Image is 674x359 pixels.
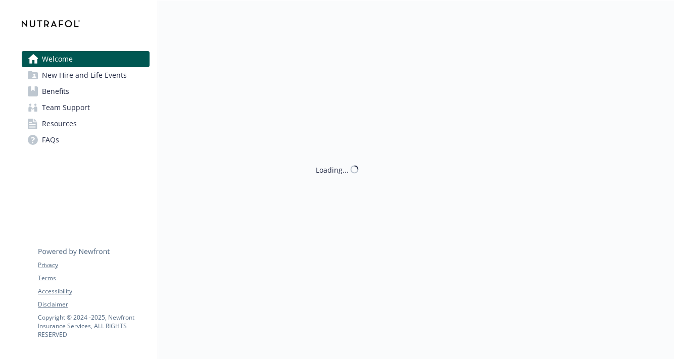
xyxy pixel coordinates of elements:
div: Loading... [316,164,349,175]
a: Welcome [22,51,150,67]
a: Accessibility [38,287,149,296]
a: FAQs [22,132,150,148]
a: Privacy [38,261,149,270]
p: Copyright © 2024 - 2025 , Newfront Insurance Services, ALL RIGHTS RESERVED [38,313,149,339]
span: Benefits [42,83,69,99]
a: Terms [38,274,149,283]
a: Disclaimer [38,300,149,309]
span: Welcome [42,51,73,67]
span: New Hire and Life Events [42,67,127,83]
a: Resources [22,116,150,132]
a: Team Support [22,99,150,116]
span: Resources [42,116,77,132]
span: FAQs [42,132,59,148]
a: Benefits [22,83,150,99]
span: Team Support [42,99,90,116]
a: New Hire and Life Events [22,67,150,83]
